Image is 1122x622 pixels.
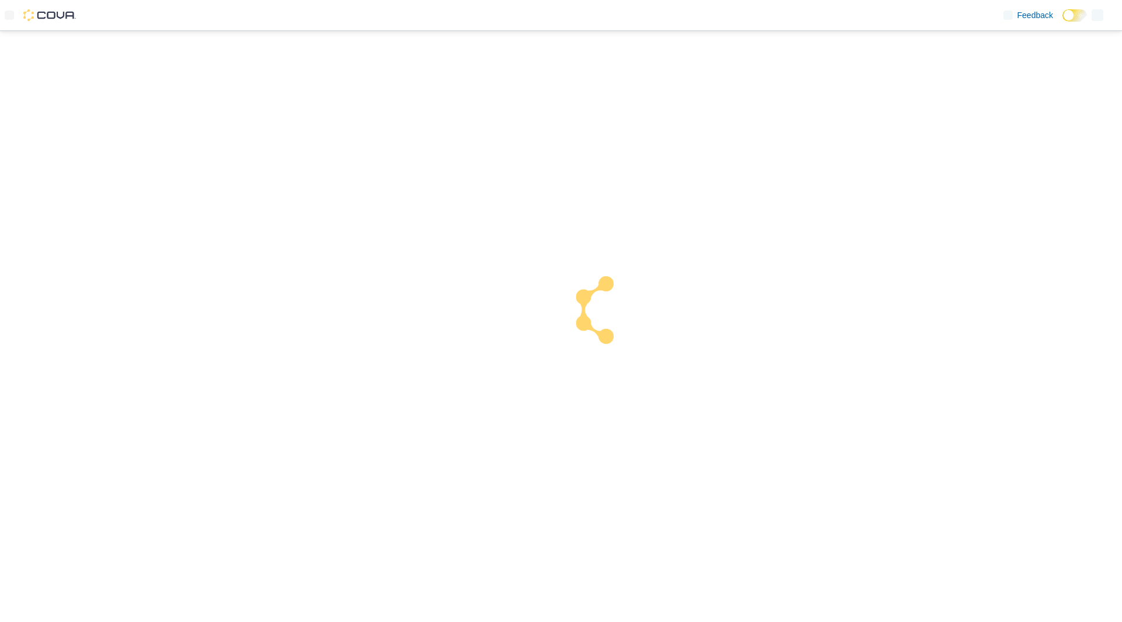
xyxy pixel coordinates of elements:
img: Cova [23,9,76,21]
img: cova-loader [561,267,649,355]
input: Dark Mode [1062,9,1087,22]
span: Feedback [1017,9,1053,21]
a: Feedback [999,4,1058,27]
